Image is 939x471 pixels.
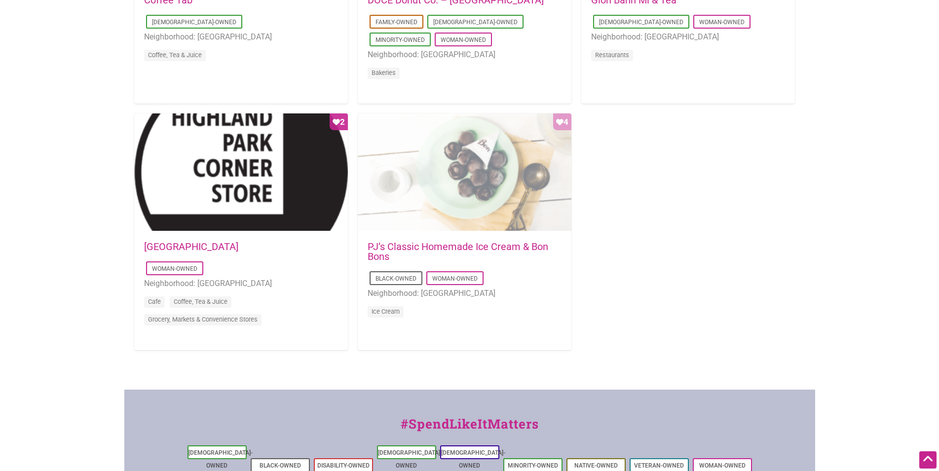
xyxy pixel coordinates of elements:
a: Grocery, Markets & Convenience Stores [148,316,258,323]
a: [DEMOGRAPHIC_DATA]-Owned [441,449,505,469]
a: PJ’s Classic Homemade Ice Cream & Bon Bons [368,241,548,262]
a: Coffee, Tea & Juice [174,298,227,305]
a: [DEMOGRAPHIC_DATA]-Owned [433,19,518,26]
a: Black-Owned [260,462,301,469]
a: Restaurants [595,51,629,59]
a: [GEOGRAPHIC_DATA] [144,241,238,253]
a: Native-Owned [574,462,618,469]
a: Woman-Owned [432,275,478,282]
li: Neighborhood: [GEOGRAPHIC_DATA] [144,31,338,43]
a: Woman-Owned [152,265,197,272]
a: Veteran-Owned [634,462,684,469]
div: Scroll Back to Top [919,451,937,469]
li: Neighborhood: [GEOGRAPHIC_DATA] [368,287,562,300]
div: #SpendLikeItMatters [124,414,815,443]
a: Coffee, Tea & Juice [148,51,202,59]
a: Bakeries [372,69,396,76]
a: [DEMOGRAPHIC_DATA]-Owned [152,19,236,26]
a: Ice Cream [372,308,400,315]
a: Black-Owned [376,275,416,282]
a: Woman-Owned [699,19,745,26]
a: Minority-Owned [376,36,425,43]
a: [DEMOGRAPHIC_DATA]-Owned [188,449,253,469]
li: Neighborhood: [GEOGRAPHIC_DATA] [591,31,785,43]
a: Woman-Owned [699,462,746,469]
a: Disability-Owned [317,462,370,469]
li: Neighborhood: [GEOGRAPHIC_DATA] [368,48,562,61]
a: [DEMOGRAPHIC_DATA]-Owned [599,19,683,26]
a: [DEMOGRAPHIC_DATA]-Owned [378,449,442,469]
a: Minority-Owned [508,462,558,469]
a: Family-Owned [376,19,417,26]
a: Cafe [148,298,161,305]
li: Neighborhood: [GEOGRAPHIC_DATA] [144,277,338,290]
a: Woman-Owned [441,36,486,43]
